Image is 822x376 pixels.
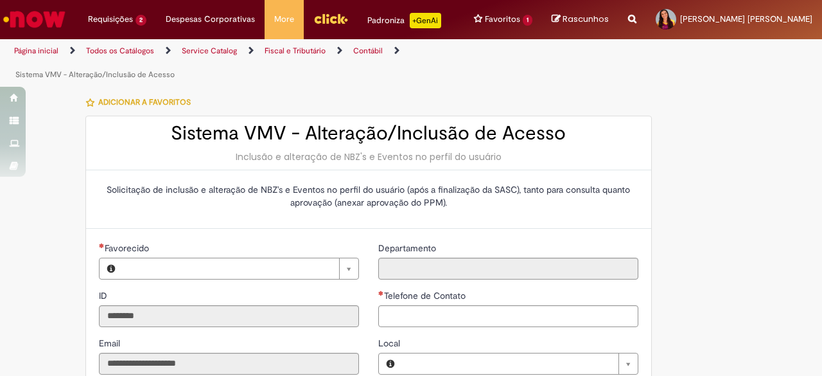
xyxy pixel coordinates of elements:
[99,289,110,302] label: Somente leitura - ID
[98,97,191,107] span: Adicionar a Favoritos
[313,9,348,28] img: click_logo_yellow_360x200.png
[384,290,468,301] span: Telefone de Contato
[680,13,812,24] span: [PERSON_NAME] [PERSON_NAME]
[88,13,133,26] span: Requisições
[100,258,123,279] button: Favorecido, Visualizar este registro
[99,353,359,375] input: Email
[485,13,520,26] span: Favoritos
[410,13,441,28] p: +GenAi
[86,46,154,56] a: Todos os Catálogos
[378,337,403,349] span: Local
[274,13,294,26] span: More
[15,69,175,80] a: Sistema VMV - Alteração/Inclusão de Acesso
[367,13,441,28] div: Padroniza
[99,305,359,327] input: ID
[10,39,538,87] ul: Trilhas de página
[99,337,123,350] label: Somente leitura - Email
[14,46,58,56] a: Página inicial
[402,354,638,374] a: Limpar campo Local
[378,305,638,327] input: Telefone de Contato
[166,13,255,26] span: Despesas Corporativas
[265,46,326,56] a: Fiscal e Tributário
[378,258,638,280] input: Departamento
[85,89,198,116] button: Adicionar a Favoritos
[99,183,638,209] p: Solicitação de inclusão e alteração de NBZ's e Eventos no perfil do usuário (após a finalização d...
[378,242,439,255] label: Somente leitura - Departamento
[105,242,152,254] span: Necessários - Favorecido
[99,123,638,144] h2: Sistema VMV - Alteração/Inclusão de Acesso
[136,15,146,26] span: 2
[378,291,384,296] span: Necessários
[99,290,110,301] span: Somente leitura - ID
[563,13,609,25] span: Rascunhos
[552,13,609,26] a: Rascunhos
[1,6,67,32] img: ServiceNow
[379,354,402,374] button: Local, Visualizar este registro
[99,337,123,349] span: Somente leitura - Email
[182,46,237,56] a: Service Catalog
[99,150,638,163] div: Inclusão e alteração de NBZ's e Eventos no perfil do usuário
[123,258,358,279] a: Limpar campo Favorecido
[523,15,532,26] span: 1
[378,242,439,254] span: Somente leitura - Departamento
[99,243,105,248] span: Necessários
[353,46,383,56] a: Contábil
